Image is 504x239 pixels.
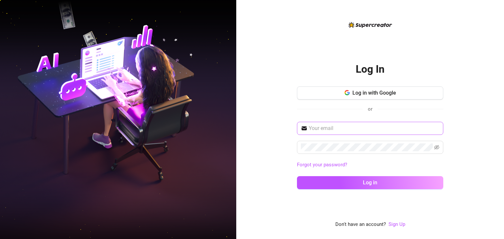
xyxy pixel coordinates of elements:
a: Sign Up [388,221,405,227]
a: Sign Up [388,221,405,229]
h2: Log In [356,63,385,76]
span: Log in [363,179,377,186]
span: eye-invisible [434,145,439,150]
span: Don't have an account? [335,221,386,229]
button: Log in with Google [297,86,443,100]
a: Forgot your password? [297,161,443,169]
span: or [368,106,372,112]
button: Log in [297,176,443,189]
span: Log in with Google [352,90,396,96]
a: Forgot your password? [297,162,347,168]
input: Your email [309,124,439,132]
img: logo-BBDzfeDw.svg [348,22,392,28]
